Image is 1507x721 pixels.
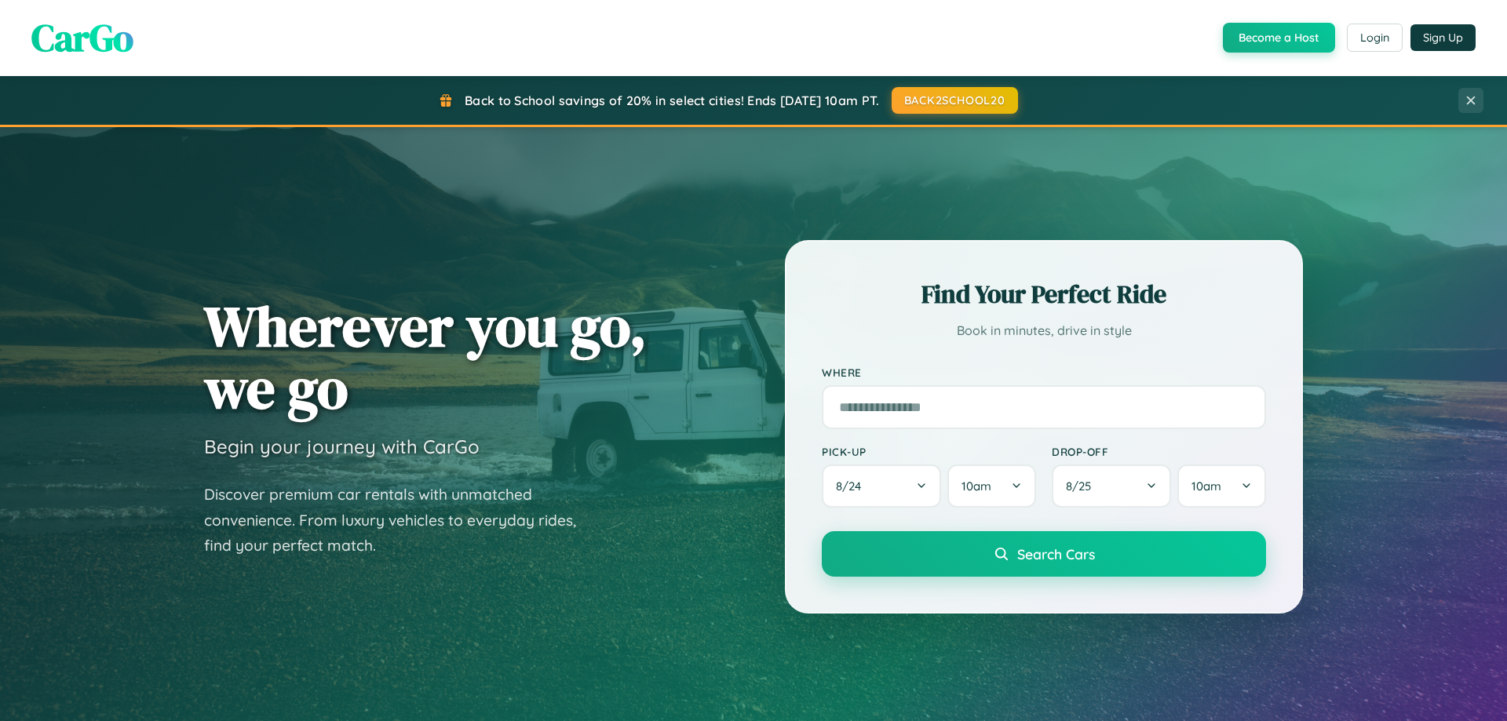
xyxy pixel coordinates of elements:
h3: Begin your journey with CarGo [204,435,480,458]
p: Book in minutes, drive in style [822,319,1266,342]
span: 10am [1191,479,1221,493]
span: 10am [961,479,991,493]
label: Drop-off [1052,445,1266,458]
button: BACK2SCHOOL20 [892,87,1018,114]
label: Where [822,366,1266,379]
button: Login [1347,24,1403,52]
h1: Wherever you go, we go [204,295,647,419]
button: 8/24 [822,464,941,508]
span: Search Cars [1017,545,1095,563]
span: 8 / 24 [836,479,869,493]
button: 10am [1177,464,1266,508]
p: Discover premium car rentals with unmatched convenience. From luxury vehicles to everyday rides, ... [204,482,597,559]
button: 8/25 [1052,464,1171,508]
span: 8 / 25 [1066,479,1099,493]
button: 10am [947,464,1036,508]
button: Search Cars [822,531,1266,577]
span: CarGo [31,12,133,64]
button: Become a Host [1223,23,1335,53]
label: Pick-up [822,445,1036,458]
h2: Find Your Perfect Ride [822,277,1266,311]
button: Sign Up [1410,24,1476,51]
span: Back to School savings of 20% in select cities! Ends [DATE] 10am PT. [465,93,879,108]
